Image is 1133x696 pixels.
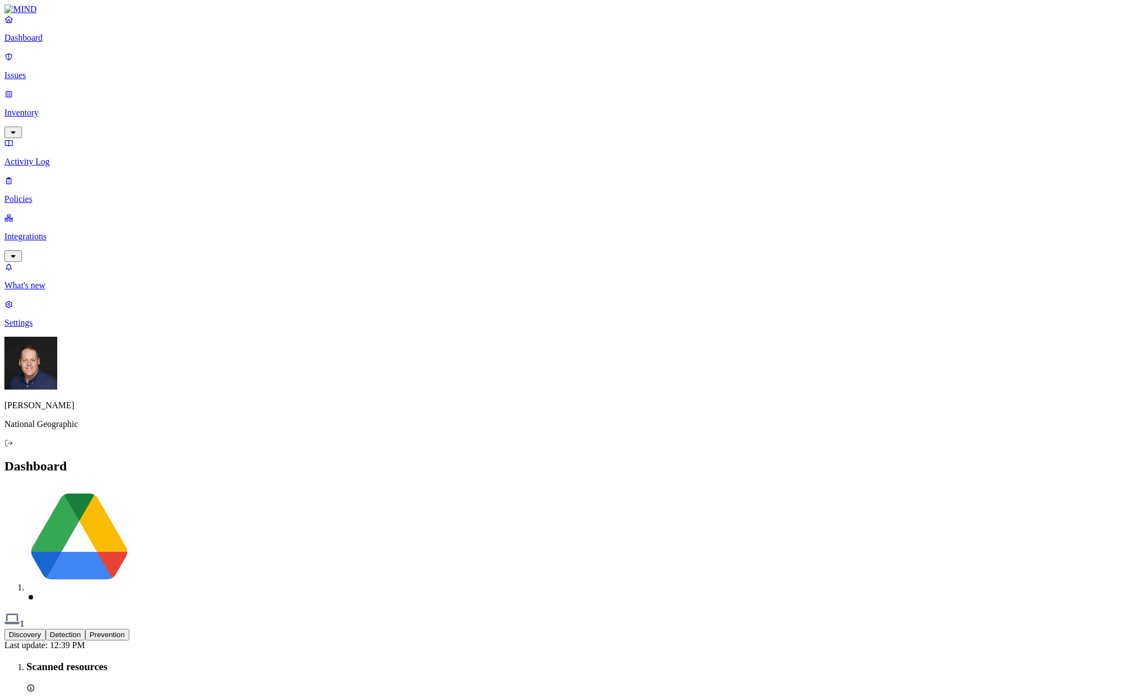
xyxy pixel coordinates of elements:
[46,629,85,640] button: Detection
[4,629,46,640] button: Discovery
[4,4,37,14] img: MIND
[4,337,57,390] img: Mark DeCarlo
[20,619,24,628] span: 1
[4,419,1129,429] p: National Geographic
[85,629,129,640] button: Prevention
[4,232,1129,242] p: Integrations
[4,459,1129,474] h2: Dashboard
[26,661,1129,673] h3: Scanned resources
[4,108,1129,118] p: Inventory
[4,640,85,650] span: Last update: 12:39 PM
[4,611,20,627] img: svg%3e
[4,194,1129,204] p: Policies
[4,33,1129,43] p: Dashboard
[4,70,1129,80] p: Issues
[4,157,1129,167] p: Activity Log
[4,281,1129,291] p: What's new
[26,485,132,590] img: svg%3e
[4,318,1129,328] p: Settings
[4,401,1129,410] p: [PERSON_NAME]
